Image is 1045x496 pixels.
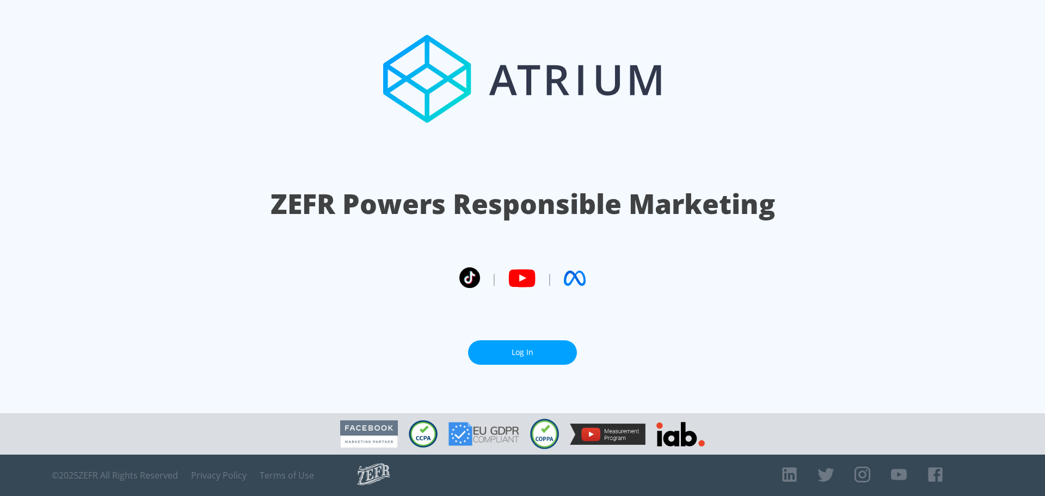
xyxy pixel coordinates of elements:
img: Facebook Marketing Partner [340,420,398,448]
img: COPPA Compliant [530,419,559,449]
span: | [546,270,553,286]
img: CCPA Compliant [409,420,438,448]
a: Log In [468,340,577,365]
a: Terms of Use [260,470,314,481]
a: Privacy Policy [191,470,247,481]
img: IAB [656,422,705,446]
span: | [491,270,497,286]
img: YouTube Measurement Program [570,424,646,445]
img: GDPR Compliant [448,422,519,446]
h1: ZEFR Powers Responsible Marketing [271,185,775,223]
span: © 2025 ZEFR All Rights Reserved [52,470,178,481]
